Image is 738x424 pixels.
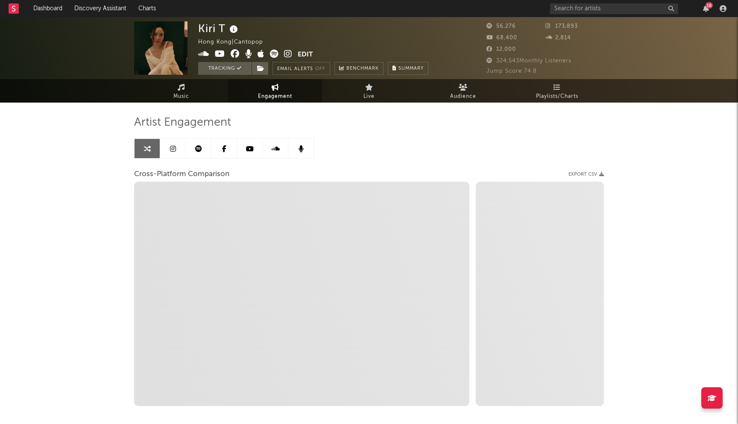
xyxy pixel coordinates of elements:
span: 12,000 [486,47,516,52]
div: Hong Kong | Cantopop [198,37,273,47]
button: Summary [388,62,428,75]
em: Off [315,67,325,71]
span: Benchmark [346,64,379,74]
a: Music [134,79,228,103]
span: 68,400 [486,35,517,41]
span: 324,543 Monthly Listeners [486,58,571,64]
span: Music [173,91,189,102]
a: Audience [416,79,510,103]
span: 56,276 [486,24,516,29]
span: Summary [398,66,424,71]
span: Artist Engagement [134,118,231,128]
button: Export CSV [568,172,604,177]
span: Engagement [258,91,292,102]
button: Edit [298,50,313,60]
span: Cross-Platform Comparison [134,169,229,180]
input: Search for artists [550,3,678,14]
a: Playlists/Charts [510,79,604,103]
span: 173,893 [545,24,578,29]
span: Playlists/Charts [536,91,578,102]
span: Jump Score: 74.8 [486,68,537,74]
a: Engagement [228,79,322,103]
span: Live [363,91,375,102]
div: Kiri T [198,21,240,35]
div: 18 [706,2,713,9]
a: Benchmark [334,62,384,75]
button: 18 [703,5,709,12]
span: Audience [450,91,476,102]
span: 2,814 [545,35,571,41]
button: Email AlertsOff [272,62,330,75]
button: Tracking [198,62,252,75]
a: Live [322,79,416,103]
